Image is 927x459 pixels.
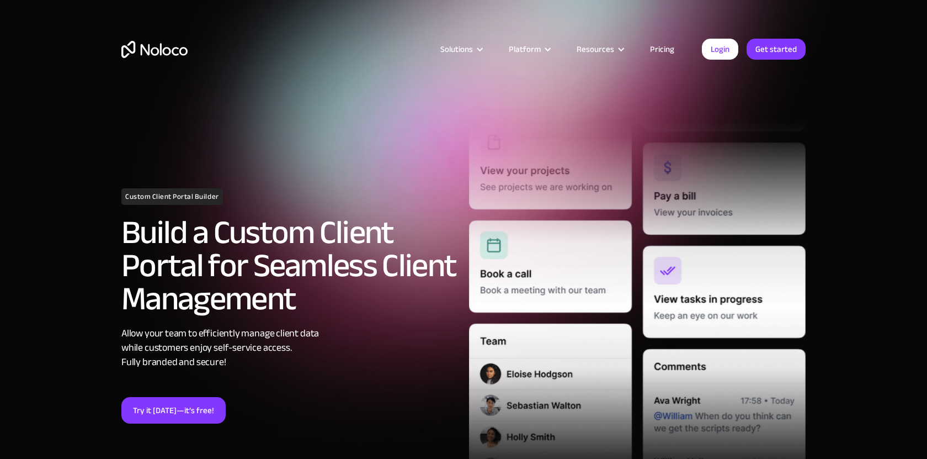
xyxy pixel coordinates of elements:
[495,42,563,56] div: Platform
[563,42,636,56] div: Resources
[121,397,226,424] a: Try it [DATE]—it’s free!
[702,39,738,60] a: Login
[577,42,614,56] div: Resources
[427,42,495,56] div: Solutions
[121,326,458,370] div: Allow your team to efficiently manage client data while customers enjoy self-service access. Full...
[440,42,473,56] div: Solutions
[121,41,188,58] a: home
[636,42,688,56] a: Pricing
[121,216,458,315] h2: Build a Custom Client Portal for Seamless Client Management
[747,39,806,60] a: Get started
[121,188,223,205] h1: Custom Client Portal Builder
[509,42,541,56] div: Platform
